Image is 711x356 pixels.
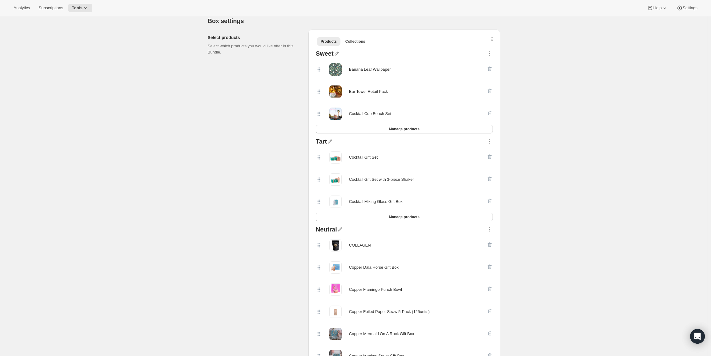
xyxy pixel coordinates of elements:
[329,306,342,318] img: Copper Foiled Paper Straw 5-Pack (125units)
[329,239,342,251] img: COLLAGEN
[349,66,391,73] div: Banana Leaf Wallpaper
[643,4,671,12] button: Help
[389,215,419,220] span: Manage products
[68,4,92,12] button: Tools
[349,331,414,337] div: Copper Mermaid On A Rock Gift Box
[349,199,403,205] div: Cocktail Mixing Glass Gift Box
[690,329,705,344] div: Open Intercom Messenger
[38,6,63,10] span: Subscriptions
[316,226,337,234] div: Neutral
[673,4,701,12] button: Settings
[316,213,493,221] button: Manage products
[349,242,371,248] div: COLLAGEN
[14,6,30,10] span: Analytics
[72,6,82,10] span: Tools
[349,287,402,293] div: Copper Flamingo Punch Bowl
[329,328,342,340] img: Copper Mermaid On A Rock Gift Box
[321,39,337,44] span: Products
[316,138,327,146] div: Tart
[316,50,334,58] div: Sweet
[683,6,697,10] span: Settings
[349,176,414,183] div: Cocktail Gift Set with 3-piece Shaker
[349,89,388,95] div: Bar Towel Retail Pack
[329,63,342,76] img: Banana Leaf Wallpaper
[35,4,67,12] button: Subscriptions
[345,39,365,44] span: Collections
[349,264,399,271] div: Copper Dala Horse Gift Box
[329,173,342,186] img: Cocktail Gift Set with 3-piece Shaker
[208,43,299,55] p: Select which products you would like offer in this Bundle.
[349,154,378,160] div: Cocktail Gift Set
[349,111,391,117] div: Cocktail Cup Beach Set
[329,283,342,296] img: Copper Flamingo Punch Bowl
[389,127,419,132] span: Manage products
[208,34,299,41] h2: Select products
[10,4,34,12] button: Analytics
[329,196,342,208] img: Cocktail Mixing Glass Gift Box
[208,17,500,25] h2: Box settings
[653,6,661,10] span: Help
[329,261,342,274] img: Copper Dala Horse Gift Box
[329,108,342,120] img: Cocktail Cup Beach Set
[349,309,430,315] div: Copper Foiled Paper Straw 5-Pack (125units)
[316,125,493,133] button: Manage products
[329,151,342,164] img: Cocktail Gift Set
[329,85,342,98] img: Bar Towel Retail Pack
